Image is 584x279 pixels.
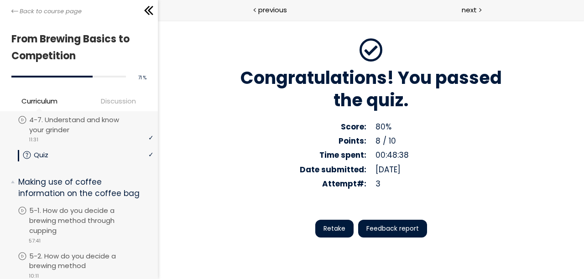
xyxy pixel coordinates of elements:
span: 11:31 [29,136,38,144]
h3: Congratulations! You passed the quiz. [81,46,345,92]
span: Retake [166,204,188,213]
span: [DATE] [218,144,243,155]
span: 57:41 [29,237,41,245]
strong: Score: [183,101,209,112]
p: 4-7. Understand and know your grinder [29,115,153,135]
p: 5-1. How do you decide a brewing method through cupping [29,206,153,235]
span: Curriculum [21,96,57,106]
span: previous [258,5,287,15]
a: Back to course page [11,7,82,16]
h1: From Brewing Basics to Competition [11,31,142,65]
span: Feedback report [209,204,261,213]
button: Retake [157,200,196,217]
span: next [462,5,477,15]
strong: Time spent: [162,129,209,140]
span: Back to course page [20,7,82,16]
p: Quiz [34,150,67,160]
span: 3 [218,158,223,169]
button: Feedback report [200,200,269,217]
span: 71 % [138,74,146,81]
span: Discussion [81,96,156,106]
span: 00:48:38 [218,129,251,140]
strong: Date submitted: [142,144,209,155]
span: 8 / 10 [218,115,238,126]
p: Making use of coffee information on the coffee bag [18,176,146,199]
strong: Attempt#: [164,158,209,169]
strong: Points: [181,115,209,126]
span: 80% [218,101,234,112]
